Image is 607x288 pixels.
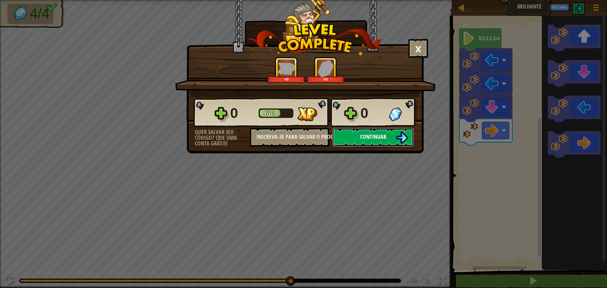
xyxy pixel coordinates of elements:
[408,39,428,58] button: ×
[317,60,334,77] img: Gemas Ganhas
[277,109,279,117] span: 2
[360,103,385,123] div: 0
[389,107,402,121] img: Gemas Ganhas
[263,109,277,117] span: Nível
[268,77,304,82] div: +0
[230,103,255,123] div: 0
[246,23,382,55] img: level_complete.png
[250,128,329,147] button: Inscreva-se para salvar o progresso
[195,129,250,146] div: Quer salvar seu código? Crie uma conta grátis!
[308,77,343,82] div: +0
[332,128,414,147] button: Continuar
[278,62,295,75] img: XP Ganho
[360,133,386,141] span: Continuar
[297,107,317,121] img: XP Ganho
[396,132,408,144] img: Continuar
